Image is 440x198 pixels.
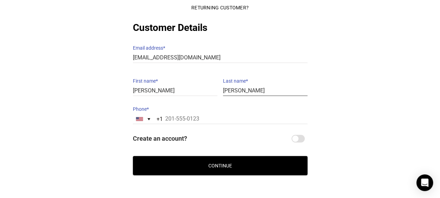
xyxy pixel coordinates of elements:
[133,21,307,35] h2: Customer Details
[133,132,290,145] span: Create an account?
[291,135,305,142] input: Create an account?
[133,76,217,86] label: First name
[133,156,307,175] button: Continue
[133,104,307,114] label: Phone
[133,114,163,124] button: Selected country
[133,114,307,124] input: 201-555-0123
[223,76,307,86] label: Last name
[416,174,433,191] div: Open Intercom Messenger
[157,114,163,125] div: +1
[133,43,307,53] label: Email address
